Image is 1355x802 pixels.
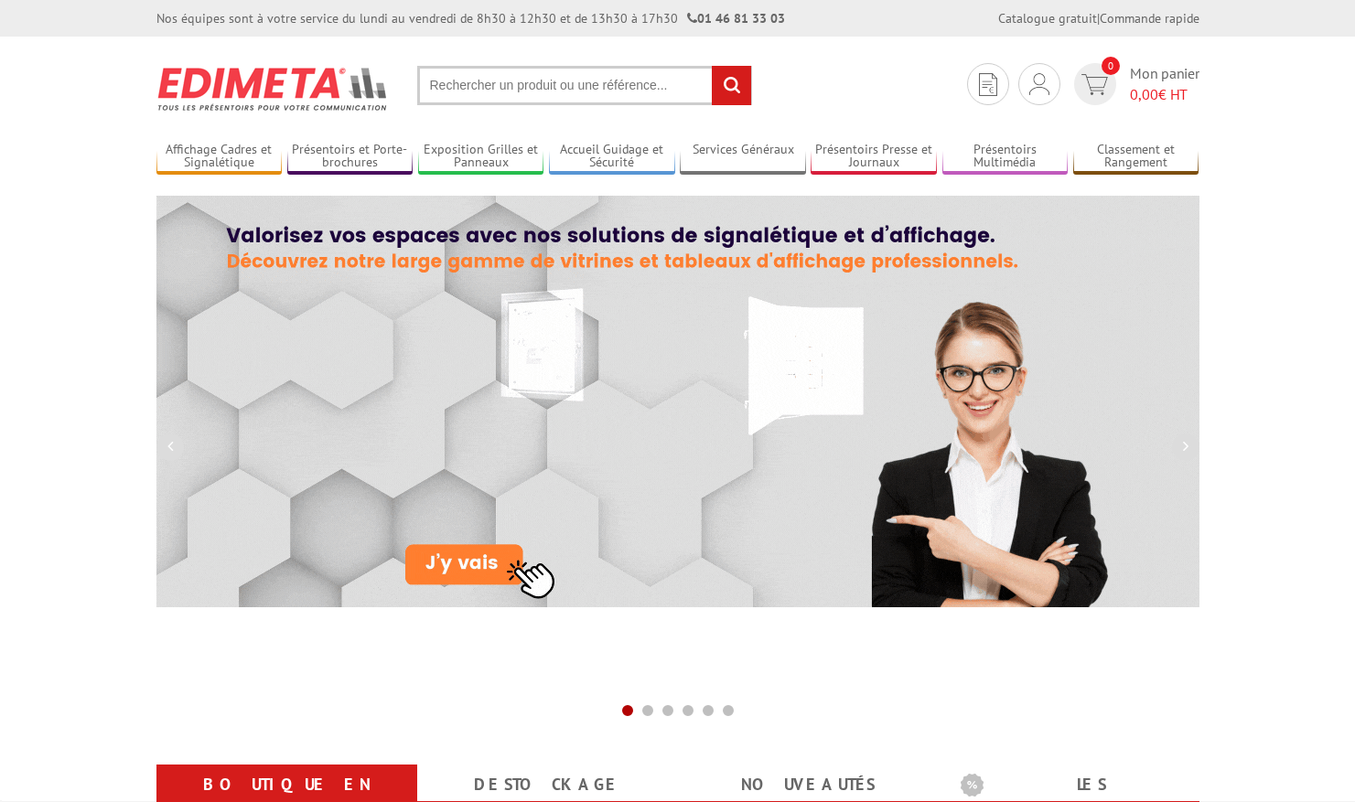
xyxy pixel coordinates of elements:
a: Classement et Rangement [1073,142,1199,172]
a: nouveautés [700,768,917,801]
a: Catalogue gratuit [998,10,1097,27]
a: Présentoirs et Porte-brochures [287,142,414,172]
img: Présentoir, panneau, stand - Edimeta - PLV, affichage, mobilier bureau, entreprise [156,55,390,123]
img: devis rapide [979,73,997,96]
img: devis rapide [1029,73,1049,95]
a: Exposition Grilles et Panneaux [418,142,544,172]
a: Présentoirs Multimédia [942,142,1069,172]
span: 0 [1102,57,1120,75]
a: Affichage Cadres et Signalétique [156,142,283,172]
input: Rechercher un produit ou une référence... [417,66,752,105]
input: rechercher [712,66,751,105]
span: 0,00 [1130,85,1158,103]
span: € HT [1130,84,1199,105]
a: devis rapide 0 Mon panier 0,00€ HT [1070,63,1199,105]
div: Nos équipes sont à votre service du lundi au vendredi de 8h30 à 12h30 et de 13h30 à 17h30 [156,9,785,27]
a: Destockage [439,768,656,801]
a: Présentoirs Presse et Journaux [811,142,937,172]
strong: 01 46 81 33 03 [687,10,785,27]
div: | [998,9,1199,27]
a: Commande rapide [1100,10,1199,27]
span: Mon panier [1130,63,1199,105]
img: devis rapide [1081,74,1108,95]
a: Services Généraux [680,142,806,172]
a: Accueil Guidage et Sécurité [549,142,675,172]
